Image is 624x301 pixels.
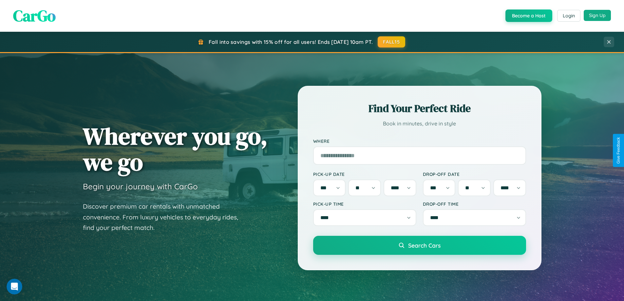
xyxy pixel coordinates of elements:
h3: Begin your journey with CarGo [83,181,198,191]
span: Fall into savings with 15% off for all users! Ends [DATE] 10am PT. [209,39,373,45]
label: Pick-up Date [313,171,416,177]
label: Drop-off Time [423,201,526,207]
span: CarGo [13,5,56,27]
button: Search Cars [313,236,526,255]
button: Sign Up [584,10,611,21]
span: Search Cars [408,242,441,249]
iframe: Intercom live chat [7,279,22,294]
button: Login [557,10,580,22]
label: Pick-up Time [313,201,416,207]
label: Where [313,138,526,144]
p: Book in minutes, drive in style [313,119,526,128]
div: Give Feedback [616,137,621,164]
button: Become a Host [505,9,552,22]
button: FALL15 [378,36,405,47]
label: Drop-off Date [423,171,526,177]
h1: Wherever you go, we go [83,123,268,175]
p: Discover premium car rentals with unmatched convenience. From luxury vehicles to everyday rides, ... [83,201,247,233]
h2: Find Your Perfect Ride [313,101,526,116]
